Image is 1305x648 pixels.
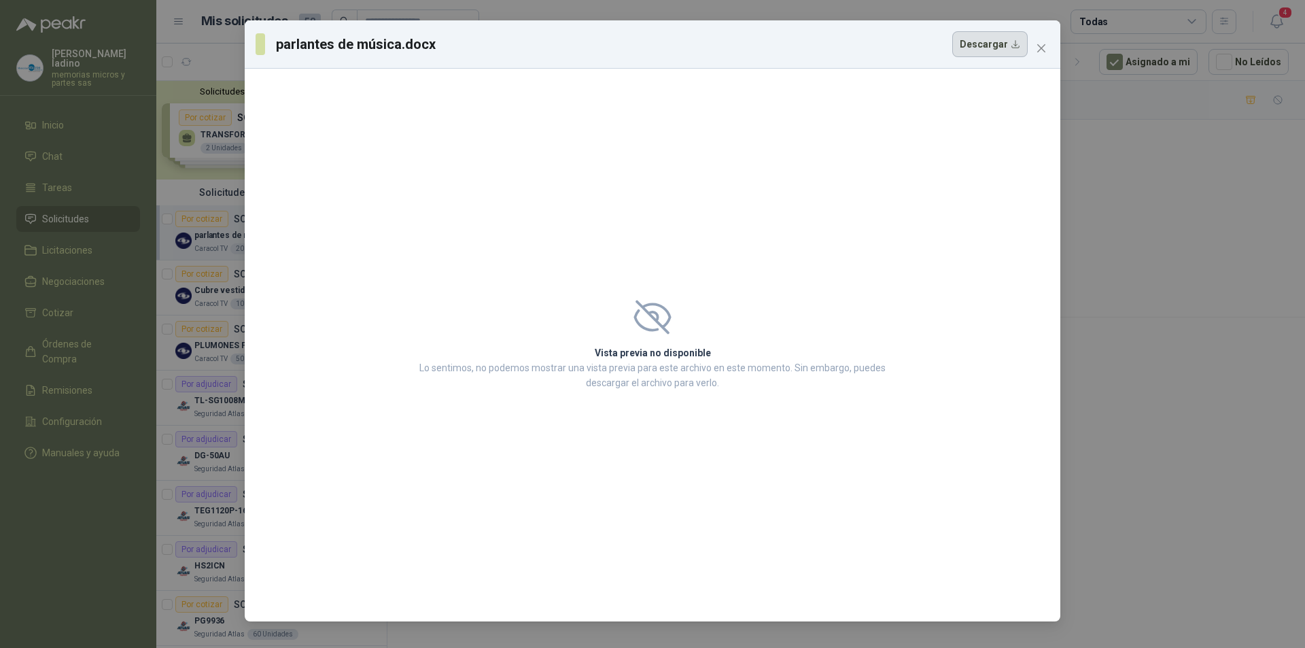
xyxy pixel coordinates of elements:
button: Close [1030,37,1052,59]
p: Lo sentimos, no podemos mostrar una vista previa para este archivo en este momento. Sin embargo, ... [415,360,890,390]
span: close [1036,43,1047,54]
button: Descargar [952,31,1028,57]
h3: parlantes de música.docx [276,34,437,54]
h2: Vista previa no disponible [415,345,890,360]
